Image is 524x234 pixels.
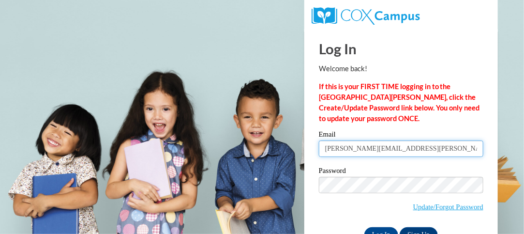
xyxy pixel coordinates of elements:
[319,63,483,74] p: Welcome back!
[319,131,483,140] label: Email
[319,167,483,177] label: Password
[413,203,483,211] a: Update/Forgot Password
[312,7,420,25] img: COX Campus
[319,82,480,123] strong: If this is your FIRST TIME logging in to the [GEOGRAPHIC_DATA][PERSON_NAME], click the Create/Upd...
[319,39,483,59] h1: Log In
